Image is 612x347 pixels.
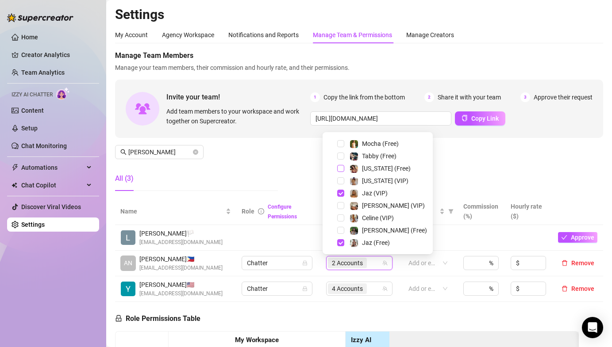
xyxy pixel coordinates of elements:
button: Remove [558,283,598,294]
span: Role [242,208,254,215]
img: Chloe (Free) [350,227,358,235]
div: Manage Team & Permissions [313,30,392,40]
span: [US_STATE] (VIP) [362,177,408,184]
span: thunderbolt [12,164,19,171]
a: Configure Permissions [268,204,297,220]
span: [PERSON_NAME] (VIP) [362,202,425,209]
div: Manage Creators [406,30,454,40]
span: Approve their request [534,92,593,102]
span: [PERSON_NAME] 🏳️ [139,229,223,238]
span: 4 Accounts [332,284,363,294]
strong: My Workspace [235,336,279,344]
span: [US_STATE] (Free) [362,165,411,172]
th: Hourly rate ($) [505,198,553,225]
span: Copy Link [471,115,499,122]
img: Alyanna Bama [121,282,135,296]
a: Content [21,107,44,114]
span: Select tree node [337,153,344,160]
span: Manage your team members, their commission and hourly rate, and their permissions. [115,63,603,72]
span: Jaz (VIP) [362,190,388,197]
span: [PERSON_NAME] 🇵🇭 [139,254,223,264]
span: Select tree node [337,202,344,209]
a: Chat Monitoring [21,142,67,149]
span: Chat Copilot [21,178,84,192]
span: Share it with your team [438,92,501,102]
span: Invite your team! [166,92,310,103]
span: info-circle [258,208,264,214]
img: Liam McKanna [121,230,135,245]
img: logo-BBDzfeDw.svg [7,13,73,22]
img: Georgia (Free) [350,165,358,173]
img: Chloe (VIP) [350,202,358,210]
span: 4 Accounts [328,283,367,294]
span: Remove [571,285,594,292]
span: Mocha (Free) [362,140,399,147]
a: Settings [21,221,45,228]
img: AI Chatter [56,87,70,100]
span: team [382,286,388,291]
span: lock [302,260,308,266]
span: Chatter [247,256,307,270]
span: Manage Team Members [115,50,603,61]
span: [EMAIL_ADDRESS][DOMAIN_NAME] [139,238,223,247]
span: 2 Accounts [332,258,363,268]
div: My Account [115,30,148,40]
a: Setup [21,125,38,132]
div: Agency Workspace [162,30,214,40]
img: Georgia (VIP) [350,177,358,185]
span: delete [562,260,568,266]
strong: Izzy AI [351,336,371,344]
h2: Settings [115,6,603,23]
span: Tabby (Free) [362,153,396,160]
img: Celine (VIP) [350,214,358,222]
span: Izzy AI Chatter [12,91,53,99]
button: close-circle [193,149,198,155]
span: lock [302,286,308,291]
th: Commission (%) [458,198,505,225]
div: Notifications and Reports [228,30,299,40]
span: Select tree node [337,177,344,184]
span: Select tree node [337,214,344,221]
a: Home [21,34,38,41]
span: AN [124,258,132,268]
span: copy [462,115,468,121]
span: [PERSON_NAME] (Free) [362,227,427,234]
span: Select tree node [337,239,344,246]
span: 2 [424,92,434,102]
span: Remove [571,259,594,267]
div: Open Intercom Messenger [582,317,603,338]
span: Copy the link from the bottom [323,92,405,102]
span: team [382,260,388,266]
span: 2 Accounts [328,258,367,268]
img: Jaz (VIP) [350,190,358,198]
span: Jaz (Free) [362,239,390,246]
span: Automations [21,160,84,175]
span: Select tree node [337,227,344,234]
span: 3 [520,92,530,102]
img: Chat Copilot [12,182,17,188]
span: Chatter [247,282,307,295]
span: delete [562,286,568,292]
h5: Role Permissions Table [115,313,200,324]
img: Tabby (Free) [350,153,358,160]
span: Select tree node [337,165,344,172]
th: Name [115,198,236,225]
a: Discover Viral Videos [21,203,81,210]
span: lock [115,315,122,322]
span: Approve [571,234,594,241]
span: [PERSON_NAME] 🇺🇸 [139,280,223,290]
span: Name [120,206,224,216]
img: Jaz (Free) [350,239,358,247]
span: Select tree node [337,140,344,147]
span: search [120,149,127,155]
input: Search members [128,147,191,157]
a: Creator Analytics [21,48,92,62]
span: 1 [310,92,320,102]
span: [EMAIL_ADDRESS][DOMAIN_NAME] [139,264,223,272]
img: Mocha (Free) [350,140,358,148]
a: Team Analytics [21,69,65,76]
span: Celine (VIP) [362,214,394,221]
div: All (3) [115,173,134,184]
span: check [561,234,567,240]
